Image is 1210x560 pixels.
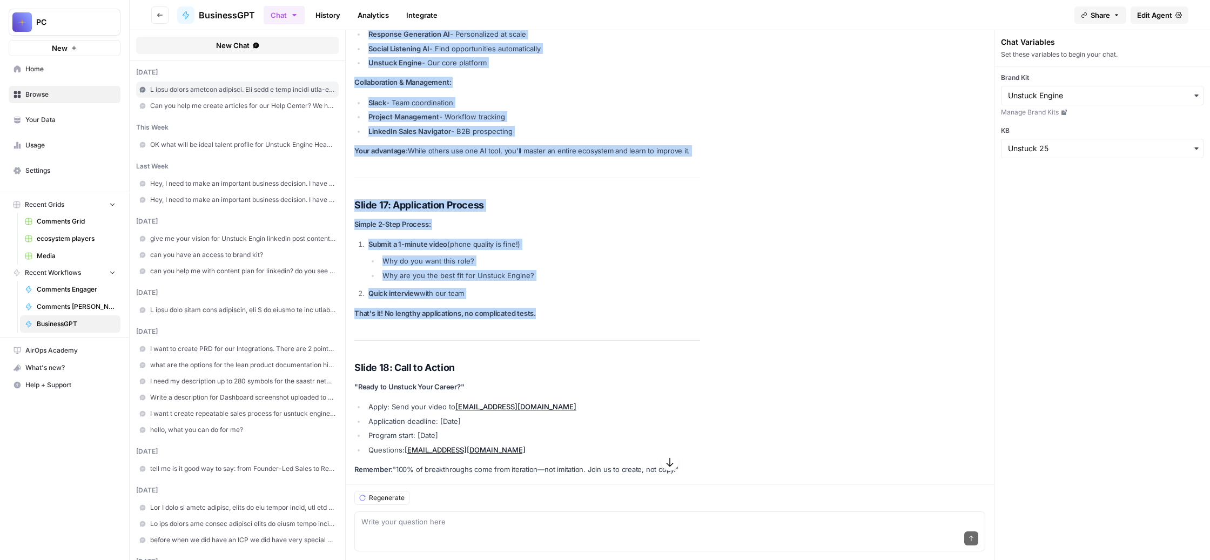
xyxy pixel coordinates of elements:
[177,6,255,24] a: BusinessGPT
[9,342,120,359] a: AirOps Academy
[354,464,700,475] p: "100% of breakthroughs come from iteration—not imitation. Join us to create, not copy."
[9,40,120,56] button: New
[9,60,120,78] a: Home
[9,359,120,376] button: What's new?
[25,200,64,210] span: Recent Grids
[136,406,339,422] a: I want t create repeatable sales process for usntuck engine. where to start?
[9,197,120,213] button: Recent Grids
[9,360,120,376] div: What's new?
[366,416,700,427] li: Application deadline: [Date]
[380,270,700,281] li: Why are you the best fit for Unstuck Engine?
[136,422,339,438] a: hello, what you can do for me?
[354,362,455,373] strong: Slide 18: Call to Action
[136,373,339,389] a: I need my description up to 280 symbols for the saastr networking portal: Tell others about yours...
[150,409,335,419] span: I want t create repeatable sales process for usntuck engine. where to start?
[369,493,405,503] span: Regenerate
[37,302,116,312] span: Comments [PERSON_NAME]
[20,213,120,230] a: Comments Grid
[136,447,339,456] div: [DATE]
[368,240,447,248] strong: Submit a 1-minute video
[25,346,116,355] span: AirOps Academy
[150,195,335,205] span: Hey, I need to make an important business decision. I have this idea for LinkedIn Voice Note: Hey...
[1001,73,1204,83] label: Brand Kit
[150,535,335,545] span: before when we did have an ICP we did have very special call to action: Carve Out* Exact and Acti...
[20,247,120,265] a: Media
[366,401,700,412] li: Apply: Send your video to
[150,464,335,474] span: tell me is it good way to say: from Founder-Led Sales to Revenue Operations
[150,250,335,260] span: can you have an access to brand kit?
[1091,10,1110,21] span: Share
[25,380,116,390] span: Help + Support
[136,176,339,192] a: Hey, I need to make an important business decision. I have this idea for LinkedIn Voice Note: Hey...
[136,516,339,532] a: Lo ips dolors ame consec adipisci elits do eiusm tempo incididuntu laboreetdol. Mag aliquaeni adm...
[354,382,464,391] strong: "Ready to Unstuck Your Career?"
[136,137,339,153] a: OK what will be ideal talent profile for Unstuck Engine Head of Sales?
[37,319,116,329] span: BusinessGPT
[150,503,335,512] span: Lor I dolo si ametc adipisc, elits do eiu tempor incid, utl etd magn al? en adm veni qu nostrudex...
[136,82,339,98] a: L ipsu dolors ametcon adipisci. Eli sedd e temp incidi utla-etdolor m aliquae. A mini, ven qui no...
[25,64,116,74] span: Home
[368,288,700,299] p: with our team
[368,30,450,38] strong: Response Generation AI
[354,309,536,318] strong: That's it! No lengthy applications, no complicated tests.
[351,6,395,24] a: Analytics
[366,126,700,137] li: - B2B prospecting
[25,166,116,176] span: Settings
[1001,37,1204,48] div: Chat Variables
[199,9,255,22] span: BusinessGPT
[354,78,451,86] strong: Collaboration & Management:
[20,230,120,247] a: ecosystem players
[366,57,700,68] li: - Our core platform
[136,161,339,171] div: last week
[216,40,250,51] span: New Chat
[354,465,393,474] strong: Remember:
[136,302,339,318] a: L ipsu dolo sitam cons adipiscin, eli S do eiusmo te inc utlaboreetdol magnaa en-ad-minimv qui no...
[150,344,335,354] span: I want to create PRD for our Integrations. There are 2 points I want to discuss: 1 - Waterfall We...
[366,97,700,108] li: - Team coordination
[150,376,335,386] span: I need my description up to 280 symbols for the saastr networking portal: Tell others about yours...
[150,101,335,111] span: Can you help me create articles for our Help Center? We host it on intercom
[52,43,68,53] span: New
[264,6,305,24] button: Chat
[136,327,339,336] div: [DATE]
[25,90,116,99] span: Browse
[366,444,700,455] li: Questions:
[136,288,339,298] div: [DATE]
[368,127,451,136] strong: LinkedIn Sales Navigator
[354,491,409,505] button: Regenerate
[136,123,339,132] div: this week
[368,289,420,298] strong: Quick interview
[136,192,339,208] a: Hey, I need to make an important business decision. I have this idea for LinkedIn Voice Note: Hey...
[150,425,335,435] span: hello, what you can do for me?
[37,251,116,261] span: Media
[136,485,339,495] div: [DATE]
[150,140,335,150] span: OK what will be ideal talent profile for Unstuck Engine Head of Sales?
[405,446,526,454] a: [EMAIL_ADDRESS][DOMAIN_NAME]
[150,305,335,315] span: L ipsu dolo sitam cons adipiscin, eli S do eiusmo te inc utlaboreetdol magnaa en-ad-minimv qui no...
[354,146,408,155] strong: Your advantage:
[136,461,339,477] a: tell me is it good way to say: from Founder-Led Sales to Revenue Operations
[9,86,120,103] a: Browse
[25,140,116,150] span: Usage
[12,12,32,32] img: PC Logo
[309,6,347,24] a: History
[1074,6,1126,24] button: Share
[136,37,339,54] button: New Chat
[20,315,120,333] a: BusinessGPT
[9,111,120,129] a: Your Data
[1008,143,1196,154] input: Unstuck 25
[150,393,335,402] span: Write a description for Dashboard screenshot uploaded to G2
[150,266,335,276] span: can you help me with content plan for linkedin? do you see our brand kit and knowledge base?
[1008,90,1196,101] input: Unstuck Engine
[9,376,120,394] button: Help + Support
[368,239,700,250] p: (phone quality is fine!)
[136,341,339,357] a: I want to create PRD for our Integrations. There are 2 points I want to discuss: 1 - Waterfall We...
[1001,107,1204,117] a: Manage Brand Kits
[1001,50,1204,59] div: Set these variables to begin your chat.
[136,68,339,77] div: [DATE]
[150,85,335,95] span: L ipsu dolors ametcon adipisci. Eli sedd e temp incidi utla-etdolor m aliquae. A mini, ven qui no...
[368,112,439,121] strong: Project Management
[136,357,339,373] a: what are the options for the lean product documentation hierarchy: product roadmap, product requi...
[20,298,120,315] a: Comments [PERSON_NAME]
[354,220,431,228] strong: Simple 2-Step Process:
